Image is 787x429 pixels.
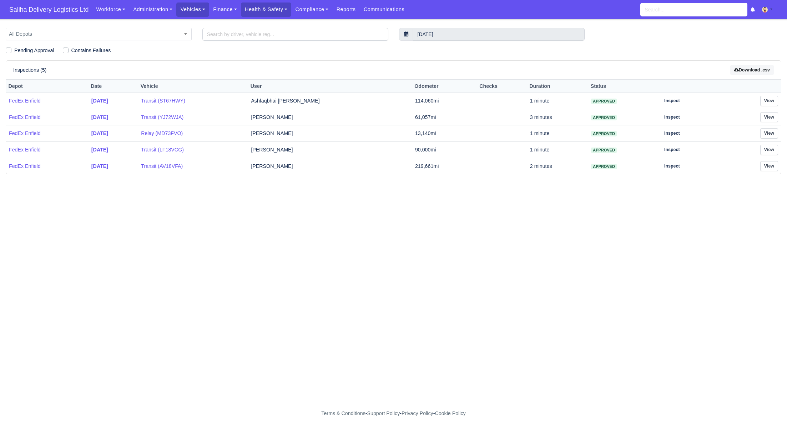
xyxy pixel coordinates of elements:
th: Checks [477,80,527,93]
strong: [DATE] [91,98,108,104]
iframe: Chat Widget [659,346,787,429]
h6: Inspections (5) [13,67,46,73]
span: approved [591,148,617,153]
strong: [DATE] [91,163,108,169]
td: 1 minute [527,93,588,109]
td: [PERSON_NAME] [248,109,412,125]
td: 114,060mi [412,93,477,109]
a: Inspect [660,128,684,139]
a: View [760,96,778,106]
a: Finance [209,3,241,16]
a: Support Policy [367,410,400,416]
a: FedEx Enfield [9,162,86,170]
td: 13,140mi [412,125,477,142]
th: Depot [6,80,89,93]
a: [DATE] [91,162,135,170]
a: [DATE] [91,113,135,121]
div: - - - [190,409,597,418]
th: Vehicle [138,80,248,93]
a: FedEx Enfield [9,129,86,138]
span: All Depots [6,30,191,39]
td: [PERSON_NAME] [248,158,412,174]
input: Search... [640,3,747,16]
strong: [DATE] [91,114,108,120]
button: Download .csv [730,65,774,75]
th: Odometer [412,80,477,93]
label: Pending Approval [14,46,54,55]
span: approved [591,99,617,104]
a: Inspect [660,112,684,123]
th: User [248,80,412,93]
a: View [760,128,778,139]
a: Terms & Conditions [321,410,365,416]
a: FedEx Enfield [9,146,86,154]
a: Transit (ST67HWY) [141,97,245,105]
td: 3 minutes [527,109,588,125]
a: Transit (YJ72WJA) [141,113,245,121]
a: Inspect [660,161,684,171]
a: [DATE] [91,129,135,138]
td: [PERSON_NAME] [248,125,412,142]
a: Privacy Policy [402,410,433,416]
th: Date [89,80,138,93]
a: Inspect [660,96,684,106]
td: 90,000mi [412,142,477,158]
a: Transit (AV18VFA) [141,162,245,170]
a: [DATE] [91,146,135,154]
a: Relay (MD73FVO) [141,129,245,138]
th: Duration [527,80,588,93]
td: 219,661mi [412,158,477,174]
td: [PERSON_NAME] [248,142,412,158]
a: FedEx Enfield [9,113,86,121]
td: 2 minutes [527,158,588,174]
span: approved [591,131,617,136]
strong: [DATE] [91,130,108,136]
a: Health & Safety [241,3,292,16]
td: 61,057mi [412,109,477,125]
td: 1 minute [527,125,588,142]
a: Reports [332,3,359,16]
th: Status [588,80,657,93]
td: 1 minute [527,142,588,158]
label: Contains Failures [71,46,111,55]
strong: [DATE] [91,147,108,153]
a: Transit (LF18VCG) [141,146,245,154]
a: Cookie Policy [435,410,465,416]
a: Workforce [92,3,129,16]
a: Administration [129,3,176,16]
a: Saliha Delivery Logistics Ltd [6,3,92,17]
a: Communications [360,3,409,16]
input: Search by driver, vehicle reg... [202,28,388,41]
a: Vehicles [176,3,209,16]
td: Ashfaqbhai [PERSON_NAME] [248,93,412,109]
a: [DATE] [91,97,135,105]
span: All Depots [6,28,192,40]
a: View [760,161,778,171]
span: Saliha Delivery Logistics Ltd [6,3,92,17]
a: Inspect [660,145,684,155]
span: approved [591,115,617,120]
a: View [760,145,778,155]
a: View [760,112,778,123]
span: approved [591,164,617,169]
a: Compliance [291,3,332,16]
a: FedEx Enfield [9,97,86,105]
